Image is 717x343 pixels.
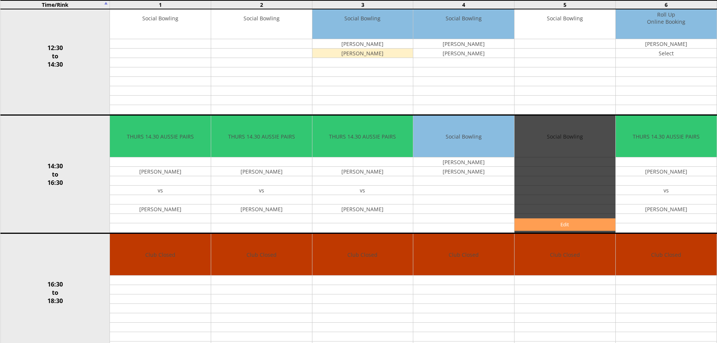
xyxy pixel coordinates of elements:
td: Select [616,49,717,58]
td: [PERSON_NAME] [110,204,211,214]
td: vs [312,186,413,195]
td: Club Closed [413,234,514,276]
a: Edit [515,218,615,231]
td: THURS 14.30 AUSSIE PAIRS [616,116,717,157]
td: Club Closed [312,234,413,276]
td: [PERSON_NAME] [616,167,717,176]
td: [PERSON_NAME] [312,49,413,58]
td: 14:30 to 16:30 [0,115,110,233]
td: Club Closed [211,234,312,276]
td: Social Bowling [413,116,514,157]
td: [PERSON_NAME] [211,204,312,214]
td: [PERSON_NAME] [616,204,717,214]
td: vs [110,186,211,195]
td: vs [211,186,312,195]
td: THURS 14.30 AUSSIE PAIRS [110,116,211,157]
td: [PERSON_NAME] [413,39,514,49]
td: 5 [515,0,616,9]
td: [PERSON_NAME] [413,167,514,176]
td: [PERSON_NAME] [413,157,514,167]
td: 4 [413,0,515,9]
td: THURS 14.30 AUSSIE PAIRS [211,116,312,157]
td: 3 [312,0,413,9]
td: THURS 14.30 AUSSIE PAIRS [312,116,413,157]
td: Time/Rink [0,0,110,9]
td: [PERSON_NAME] [413,49,514,58]
td: 2 [211,0,312,9]
td: Club Closed [616,234,717,276]
td: Club Closed [110,234,211,276]
td: [PERSON_NAME] [211,167,312,176]
td: vs [616,186,717,195]
td: [PERSON_NAME] [312,39,413,49]
td: Club Closed [515,234,615,276]
td: 1 [110,0,211,9]
td: [PERSON_NAME] [616,39,717,49]
td: [PERSON_NAME] [110,167,211,176]
td: [PERSON_NAME] [312,167,413,176]
td: 6 [615,0,717,9]
td: [PERSON_NAME] [312,204,413,214]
